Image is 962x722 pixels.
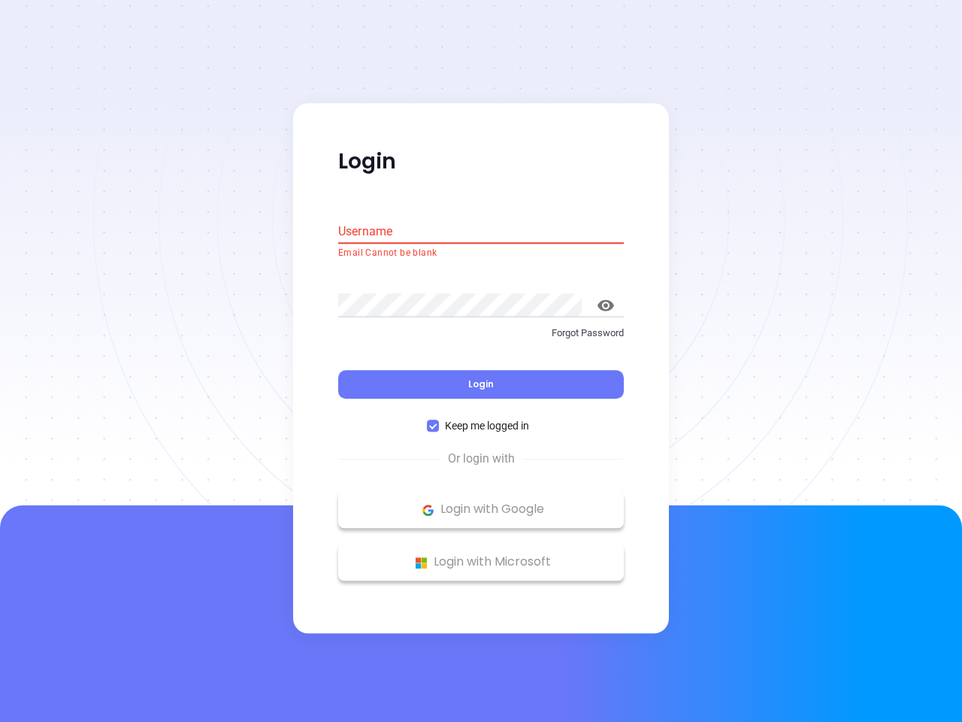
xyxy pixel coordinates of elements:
span: Keep me logged in [439,418,535,435]
button: Login [338,371,624,399]
img: Google Logo [419,501,437,520]
p: Email Cannot be blank [338,246,624,261]
button: toggle password visibility [588,287,624,323]
p: Login with Google [346,499,616,521]
p: Forgot Password [338,326,624,341]
img: Microsoft Logo [412,554,431,572]
button: Google Logo Login with Google [338,491,624,529]
p: Login with Microsoft [346,551,616,574]
span: Or login with [440,450,522,469]
a: Forgot Password [338,326,624,353]
span: Login [468,378,494,391]
p: Login [338,148,624,175]
button: Microsoft Logo Login with Microsoft [338,544,624,581]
